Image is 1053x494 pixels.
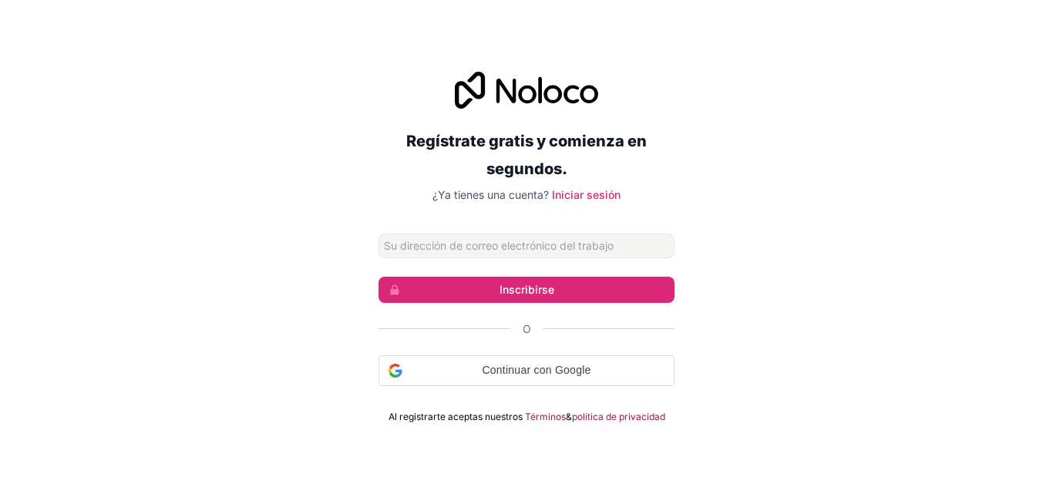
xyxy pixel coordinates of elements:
font: ¿Ya tienes una cuenta? [432,188,549,201]
font: O [523,322,531,335]
a: política de privacidad [572,411,665,423]
font: Términos [525,411,566,422]
div: Continuar con Google [378,355,675,386]
font: Al registrarte aceptas nuestros [389,411,523,422]
font: Continuar con Google [482,364,590,376]
input: Dirección de correo electrónico [378,234,675,258]
font: & [566,411,572,422]
font: Regístrate gratis y comienza en segundos. [406,132,647,178]
font: Inscribirse [500,283,554,296]
a: Iniciar sesión [552,188,621,201]
font: política de privacidad [572,411,665,422]
a: Términos [525,411,566,423]
button: Inscribirse [378,277,675,303]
